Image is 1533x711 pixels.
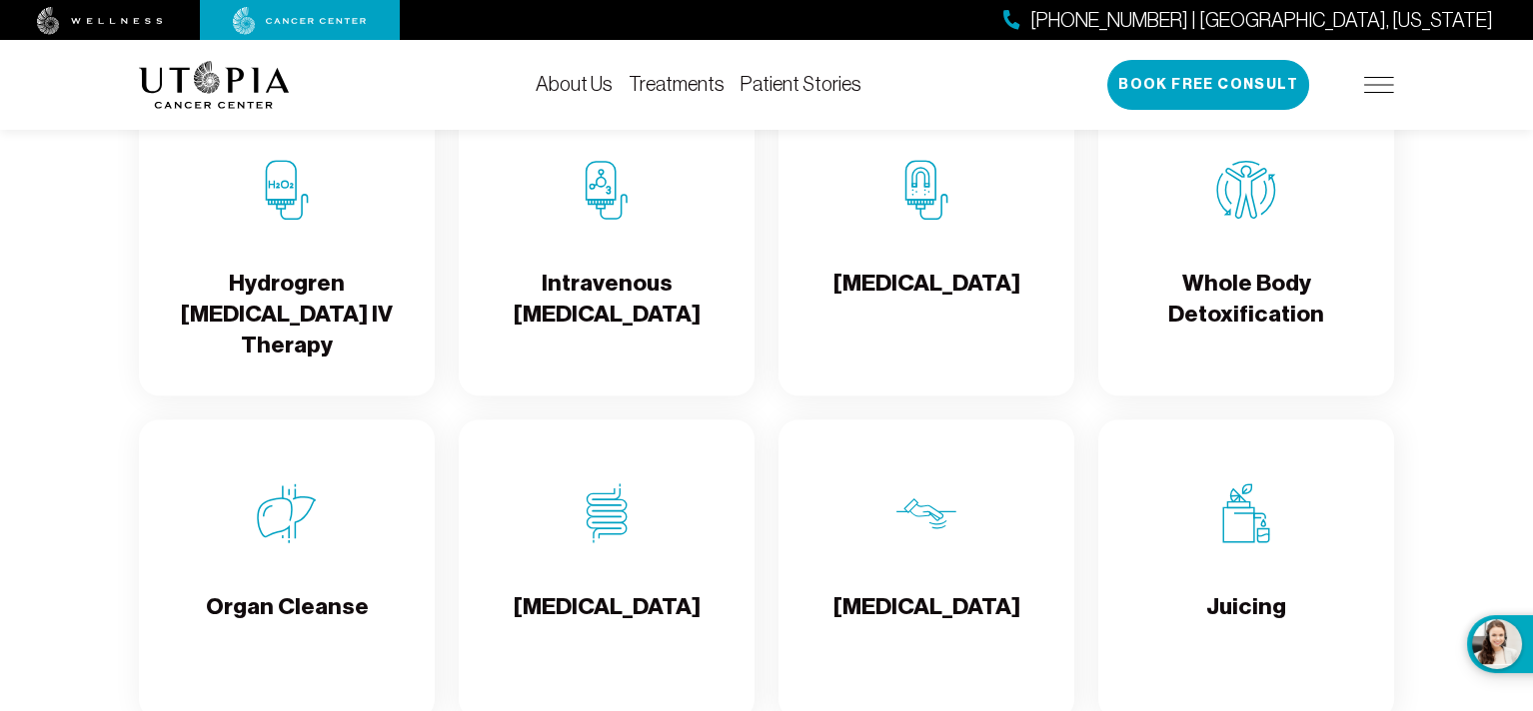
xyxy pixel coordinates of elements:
h4: Juicing [1206,591,1286,656]
a: Hydrogren Peroxide IV TherapyHydrogren [MEDICAL_DATA] IV Therapy [139,96,435,395]
img: logo [139,61,290,109]
img: Colon Therapy [577,483,637,543]
a: [PHONE_NUMBER] | [GEOGRAPHIC_DATA], [US_STATE] [1003,6,1493,35]
h4: [MEDICAL_DATA] [833,591,1020,656]
img: Juicing [1216,483,1276,543]
a: Intravenous Ozone TherapyIntravenous [MEDICAL_DATA] [459,96,755,395]
img: cancer center [233,7,367,35]
h4: Organ Cleanse [206,591,369,656]
img: Whole Body Detoxification [1216,160,1276,220]
img: Chelation Therapy [896,160,956,220]
h4: Intravenous [MEDICAL_DATA] [475,268,739,333]
a: Patient Stories [741,73,861,95]
h4: Whole Body Detoxification [1114,268,1378,333]
img: Intravenous Ozone Therapy [577,160,637,220]
img: Organ Cleanse [257,483,317,543]
a: Whole Body DetoxificationWhole Body Detoxification [1098,96,1394,395]
a: Chelation Therapy[MEDICAL_DATA] [778,96,1074,395]
a: About Us [536,73,613,95]
h4: Hydrogren [MEDICAL_DATA] IV Therapy [155,268,419,361]
span: [PHONE_NUMBER] | [GEOGRAPHIC_DATA], [US_STATE] [1030,6,1493,35]
img: icon-hamburger [1364,77,1394,93]
a: Treatments [629,73,725,95]
img: Lymphatic Massage [896,483,956,543]
h4: [MEDICAL_DATA] [833,268,1020,333]
button: Book Free Consult [1107,60,1309,110]
img: Hydrogren Peroxide IV Therapy [257,160,317,220]
img: wellness [37,7,163,35]
h4: [MEDICAL_DATA] [514,591,701,656]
